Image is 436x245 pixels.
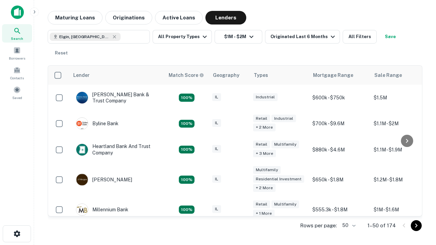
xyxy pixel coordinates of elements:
div: Capitalize uses an advanced AI algorithm to match your search with the best lender. The match sco... [169,71,204,79]
div: Byline Bank [76,117,119,130]
div: Heartland Bank And Trust Company [76,143,158,156]
div: IL [212,175,221,183]
div: [PERSON_NAME] Bank & Trust Company [76,92,158,104]
td: $650k - $1.8M [309,163,370,197]
img: picture [76,144,88,156]
th: Lender [69,66,165,85]
div: IL [212,145,221,153]
div: + 2 more [253,124,276,131]
button: Save your search to get updates of matches that match your search criteria. [379,30,401,44]
p: Rows per page: [300,222,337,230]
td: $1.1M - $2M [370,111,432,136]
a: Contacts [2,64,32,82]
div: Multifamily [271,141,299,148]
div: Industrial [253,93,278,101]
div: Retail [253,115,270,122]
button: $1M - $2M [215,30,262,44]
td: $600k - $750k [309,85,370,111]
a: Borrowers [2,44,32,62]
th: Mortgage Range [309,66,370,85]
td: $1.2M - $1.8M [370,163,432,197]
button: Lenders [205,11,246,24]
p: 1–50 of 174 [368,222,396,230]
div: [PERSON_NAME] [76,174,132,186]
img: capitalize-icon.png [11,5,24,19]
div: Originated Last 6 Months [270,33,337,41]
span: Saved [12,95,22,100]
td: $1.5M [370,85,432,111]
th: Types [250,66,309,85]
th: Geography [209,66,250,85]
button: All Filters [343,30,377,44]
td: $880k - $4.6M [309,136,370,162]
button: Maturing Loans [48,11,103,24]
button: Originated Last 6 Months [265,30,340,44]
div: IL [212,93,221,101]
td: $1.1M - $1.9M [370,136,432,162]
a: Saved [2,83,32,102]
div: Sale Range [374,71,402,79]
div: Retail [253,141,270,148]
div: Matching Properties: 16, hasApolloMatch: undefined [179,206,194,214]
button: All Property Types [153,30,212,44]
div: Matching Properties: 20, hasApolloMatch: undefined [179,146,194,154]
img: picture [76,204,88,215]
button: Active Loans [155,11,203,24]
div: Matching Properties: 18, hasApolloMatch: undefined [179,120,194,128]
div: IL [212,205,221,213]
div: Matching Properties: 28, hasApolloMatch: undefined [179,94,194,102]
img: picture [76,118,88,129]
div: Retail [253,200,270,208]
th: Sale Range [370,66,432,85]
div: 50 [340,220,357,230]
button: Originations [105,11,152,24]
span: Elgin, [GEOGRAPHIC_DATA], [GEOGRAPHIC_DATA] [59,34,110,40]
button: Go to next page [411,220,422,231]
img: picture [76,92,88,103]
div: IL [212,119,221,127]
h6: Match Score [169,71,203,79]
div: Industrial [271,115,296,122]
div: Millennium Bank [76,203,128,216]
iframe: Chat Widget [402,169,436,201]
div: Lender [73,71,90,79]
img: picture [76,174,88,185]
div: Geography [213,71,239,79]
a: Search [2,24,32,43]
div: Types [254,71,268,79]
span: Search [11,36,23,41]
div: Multifamily [271,200,299,208]
button: Reset [50,46,72,60]
div: + 2 more [253,184,276,192]
td: $700k - $9.6M [309,111,370,136]
div: + 3 more [253,150,276,158]
th: Capitalize uses an advanced AI algorithm to match your search with the best lender. The match sco... [165,66,209,85]
div: Residential Investment [253,175,304,183]
span: Contacts [10,75,24,81]
div: Matching Properties: 24, hasApolloMatch: undefined [179,176,194,184]
span: Borrowers [9,55,25,61]
div: Multifamily [253,166,281,174]
td: $1M - $1.6M [370,197,432,223]
td: $555.3k - $1.8M [309,197,370,223]
div: Mortgage Range [313,71,353,79]
div: + 1 more [253,210,275,217]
